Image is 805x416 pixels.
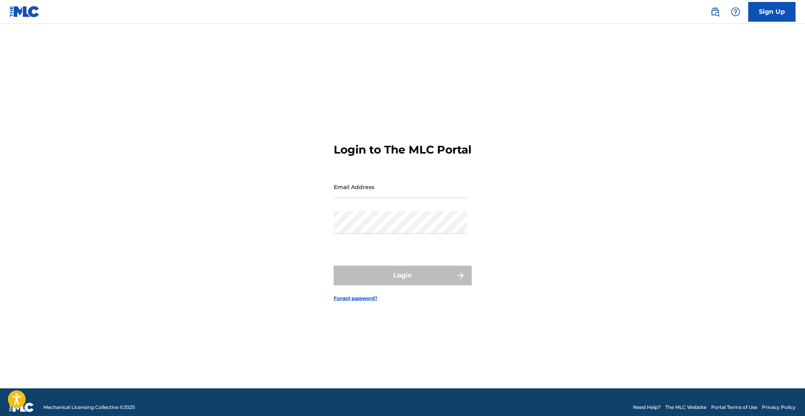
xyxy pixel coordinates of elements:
a: Public Search [707,4,723,20]
a: Need Help? [633,404,661,411]
div: Help [728,4,743,20]
img: search [710,7,720,17]
img: help [731,7,740,17]
a: Sign Up [748,2,796,22]
a: Portal Terms of Use [711,404,757,411]
a: Forgot password? [334,295,377,302]
a: Privacy Policy [762,404,796,411]
iframe: Chat Widget [766,378,805,416]
img: MLC Logo [9,6,40,17]
a: The MLC Website [665,404,706,411]
span: Mechanical Licensing Collective © 2025 [43,404,135,411]
h3: Login to The MLC Portal [334,143,471,157]
img: logo [9,403,34,412]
